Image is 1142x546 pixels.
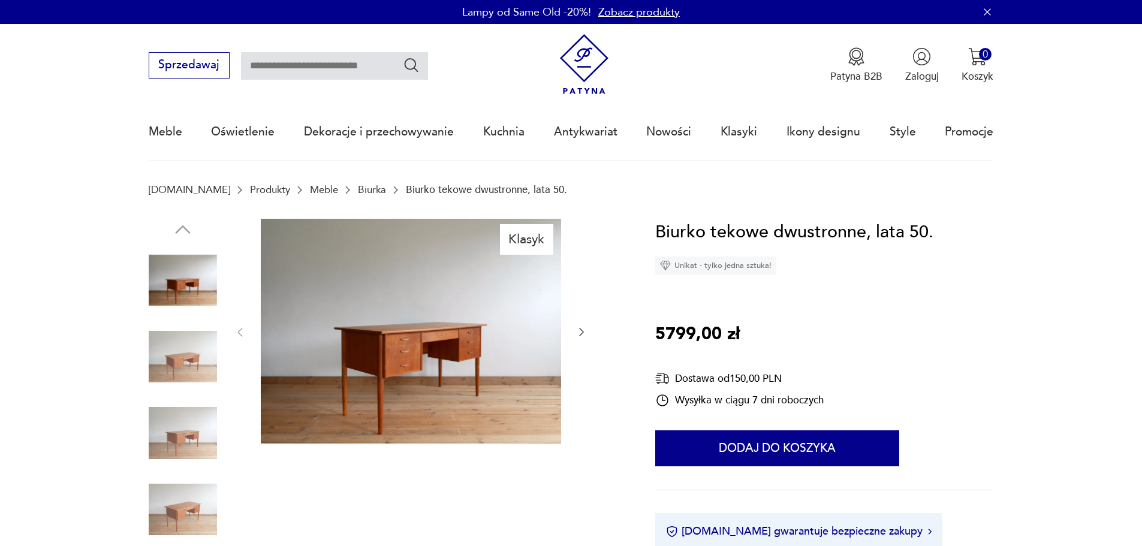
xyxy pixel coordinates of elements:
img: Ikona dostawy [655,371,670,386]
div: Wysyłka w ciągu 7 dni roboczych [655,393,824,408]
a: Dekoracje i przechowywanie [304,104,454,159]
button: Szukaj [403,56,420,74]
img: Zdjęcie produktu Biurko tekowe dwustronne, lata 50. [149,399,217,467]
h1: Biurko tekowe dwustronne, lata 50. [655,219,933,246]
button: Patyna B2B [830,47,882,83]
p: Lampy od Same Old -20%! [462,5,591,20]
div: Unikat - tylko jedna sztuka! [655,257,776,274]
img: Ikona diamentu [660,260,671,271]
a: Meble [310,184,338,195]
a: Style [890,104,916,159]
button: Dodaj do koszyka [655,430,899,466]
p: 5799,00 zł [655,321,740,348]
a: Ikona medaluPatyna B2B [830,47,882,83]
img: Patyna - sklep z meblami i dekoracjami vintage [554,34,614,95]
a: Oświetlenie [211,104,275,159]
a: Antykwariat [554,104,617,159]
div: Dostawa od 150,00 PLN [655,371,824,386]
p: Koszyk [962,70,993,83]
a: Biurka [358,184,386,195]
p: Zaloguj [905,70,939,83]
button: Sprzedawaj [149,52,230,79]
a: Meble [149,104,182,159]
div: 0 [979,48,992,61]
button: 0Koszyk [962,47,993,83]
button: Zaloguj [905,47,939,83]
img: Ikona medalu [847,47,866,66]
img: Zdjęcie produktu Biurko tekowe dwustronne, lata 50. [261,219,561,444]
p: Biurko tekowe dwustronne, lata 50. [406,184,567,195]
a: Zobacz produkty [598,5,680,20]
a: Nowości [646,104,691,159]
img: Ikonka użytkownika [912,47,931,66]
img: Ikona koszyka [968,47,987,66]
img: Ikona certyfikatu [666,526,678,538]
a: Sprzedawaj [149,61,230,71]
div: Klasyk [500,224,553,254]
button: [DOMAIN_NAME] gwarantuje bezpieczne zakupy [666,524,932,539]
img: Zdjęcie produktu Biurko tekowe dwustronne, lata 50. [149,475,217,544]
img: Zdjęcie produktu Biurko tekowe dwustronne, lata 50. [149,246,217,315]
p: Patyna B2B [830,70,882,83]
a: [DOMAIN_NAME] [149,184,230,195]
img: Zdjęcie produktu Biurko tekowe dwustronne, lata 50. [149,322,217,391]
a: Ikony designu [787,104,860,159]
a: Klasyki [721,104,757,159]
a: Kuchnia [483,104,525,159]
a: Promocje [945,104,993,159]
img: Ikona strzałki w prawo [928,529,932,535]
a: Produkty [250,184,290,195]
